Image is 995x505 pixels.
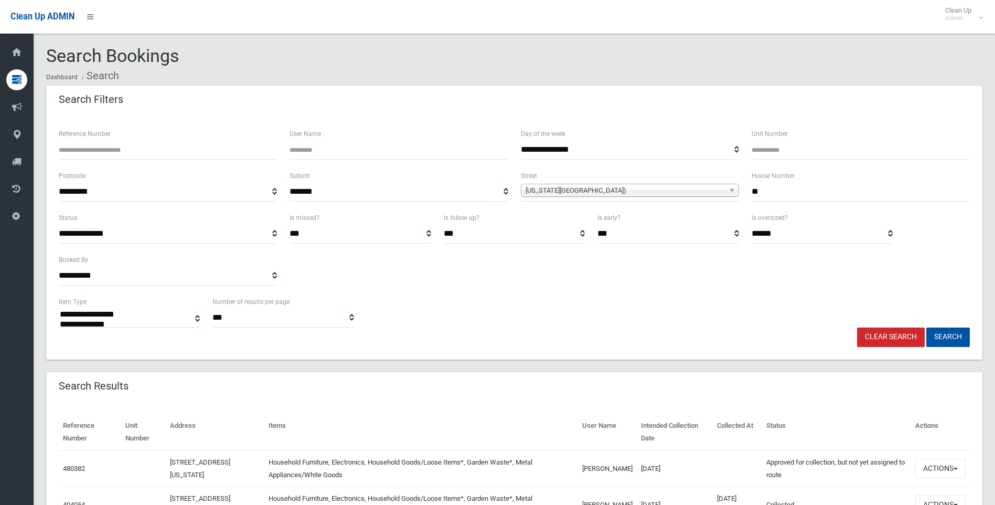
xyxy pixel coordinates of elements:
[578,414,637,450] th: User Name
[637,450,712,487] td: [DATE]
[46,45,179,66] span: Search Bookings
[212,296,290,308] label: Number of results per page
[79,66,119,86] li: Search
[170,458,230,479] a: [STREET_ADDRESS][US_STATE]
[926,328,970,347] button: Search
[915,459,966,478] button: Actions
[444,212,479,224] label: Is follow up?
[940,6,982,22] span: Clean Up
[59,128,111,140] label: Reference Number
[46,73,78,81] a: Dashboard
[597,212,620,224] label: Is early?
[46,376,141,396] header: Search Results
[59,212,77,224] label: Status
[945,14,971,22] small: Admin
[713,414,763,450] th: Collected At
[752,212,788,224] label: Is oversized?
[637,414,712,450] th: Intended Collection Date
[264,414,578,450] th: Items
[290,212,319,224] label: Is missed?
[166,414,264,450] th: Address
[752,170,795,182] label: House Number
[59,170,85,182] label: Postcode
[526,184,725,197] span: [US_STATE][GEOGRAPHIC_DATA])
[59,254,88,266] label: Booked By
[857,328,925,347] a: Clear Search
[521,170,537,182] label: Street
[264,450,578,487] td: Household Furniture, Electronics, Household Goods/Loose Items*, Garden Waste*, Metal Appliances/W...
[121,414,166,450] th: Unit Number
[10,12,74,22] span: Clean Up ADMIN
[521,128,565,140] label: Day of the week
[578,450,637,487] td: [PERSON_NAME]
[911,414,970,450] th: Actions
[46,89,136,110] header: Search Filters
[752,128,788,140] label: Unit Number
[290,170,310,182] label: Suburb
[762,450,911,487] td: Approved for collection, but not yet assigned to route
[290,128,321,140] label: User Name
[63,465,85,472] a: 480382
[59,414,121,450] th: Reference Number
[762,414,911,450] th: Status
[59,296,87,308] label: Item Type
